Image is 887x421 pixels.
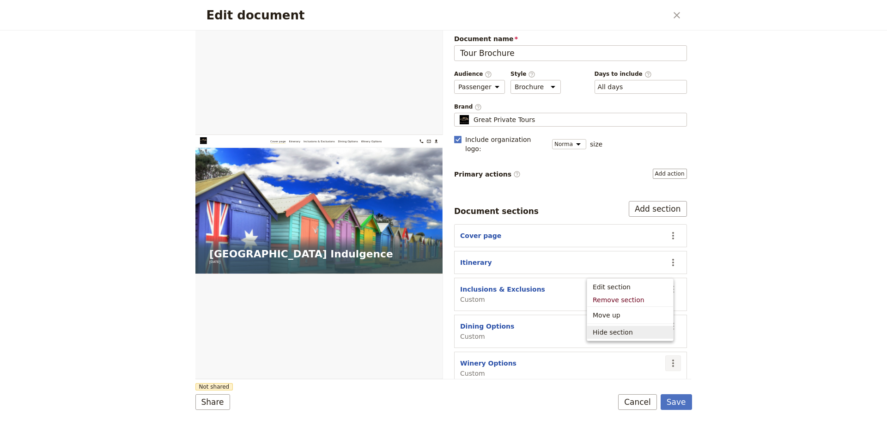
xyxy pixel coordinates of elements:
span: ​ [485,71,492,77]
span: Great Private Tours [474,115,535,124]
button: Dining Options [460,322,514,331]
button: Share [195,394,230,410]
a: Cover page [179,9,216,21]
span: ​ [528,71,535,77]
span: Primary actions [454,170,521,179]
span: ​ [644,71,652,77]
h2: Edit document [207,8,667,22]
button: Winery Options [460,359,516,368]
span: Not shared [195,383,233,390]
span: ​ [513,171,521,178]
span: Include organization logo : [465,135,547,153]
span: Days to include [595,70,687,78]
a: Dining Options [341,9,389,21]
button: Hide section [587,326,673,339]
a: Winery Options [396,9,446,21]
button: Add section [629,201,687,217]
span: Audience [454,70,505,78]
span: size [590,140,602,149]
a: bookings@greatprivatetours.com.au [551,7,566,23]
button: Actions [665,355,681,371]
button: Close dialog [669,7,685,23]
button: Remove section [587,293,673,306]
button: Save [661,394,692,410]
span: ​ [474,104,482,110]
img: Great Private Tours logo [11,6,92,22]
button: Days to include​Clear input [598,82,623,92]
button: Download pdf [568,7,584,23]
h1: [GEOGRAPHIC_DATA] Indulgence [33,272,473,298]
span: Document name [454,34,687,43]
a: Itinerary [224,9,251,21]
span: Remove section [593,295,644,305]
input: Document name [454,45,687,61]
span: Edit section [593,282,631,292]
span: Move up [593,311,620,320]
select: size [552,139,586,149]
img: Profile [458,115,470,124]
span: Custom [460,295,545,304]
span: [DATE] [33,298,60,309]
button: Move up [587,309,673,322]
select: Style​ [510,80,561,94]
a: +61 430 279 438 [533,7,549,23]
select: Audience​ [454,80,505,94]
span: Custom [460,369,516,378]
button: Actions [665,228,681,244]
button: Cancel [618,394,657,410]
button: Itinerary [460,258,492,267]
span: Style [510,70,561,78]
button: Inclusions & Exclusions [460,285,545,294]
span: Brand [454,103,687,111]
span: Custom [460,332,514,341]
button: Edit section [587,281,673,293]
span: Hide section [593,328,633,337]
button: Cover page [460,231,501,240]
button: Actions [665,255,681,270]
button: Primary actions​ [653,169,687,179]
div: Document sections [454,206,539,217]
a: Inclusions & Exclusions [259,9,334,21]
